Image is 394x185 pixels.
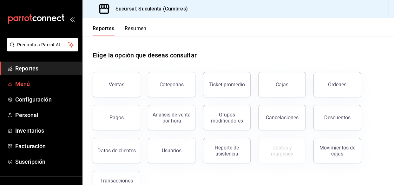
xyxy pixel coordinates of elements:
button: Ventas [93,72,140,97]
div: Descuentos [324,115,351,121]
button: Reportes [93,25,115,36]
a: Pregunta a Parrot AI [4,46,78,53]
button: Categorías [148,72,195,97]
span: Configuración [15,95,77,104]
button: Reporte de asistencia [203,138,251,163]
span: Pregunta a Parrot AI [17,42,68,48]
button: Cajas [258,72,306,97]
button: Contrata inventarios para ver este reporte [258,138,306,163]
span: Facturación [15,142,77,150]
div: Categorías [160,82,184,88]
button: Pagos [93,105,140,130]
span: Personal [15,111,77,119]
button: Grupos modificadores [203,105,251,130]
button: open_drawer_menu [70,17,75,22]
button: Datos de clientes [93,138,140,163]
div: Reporte de asistencia [207,145,246,157]
div: Pagos [109,115,124,121]
button: Usuarios [148,138,195,163]
div: Costos y márgenes [262,145,302,157]
div: Cancelaciones [266,115,299,121]
div: Datos de clientes [97,148,136,154]
h1: Elige la opción que deseas consultar [93,50,197,60]
div: Cajas [276,82,288,88]
button: Movimientos de cajas [313,138,361,163]
button: Resumen [125,25,147,36]
button: Análisis de venta por hora [148,105,195,130]
div: Ventas [109,82,124,88]
span: Inventarios [15,126,77,135]
button: Descuentos [313,105,361,130]
div: Grupos modificadores [207,112,246,124]
span: Menú [15,80,77,88]
span: Suscripción [15,157,77,166]
span: Reportes [15,64,77,73]
div: Análisis de venta por hora [152,112,191,124]
div: Movimientos de cajas [318,145,357,157]
div: Ticket promedio [209,82,245,88]
button: Cancelaciones [258,105,306,130]
div: navigation tabs [93,25,147,36]
button: Ticket promedio [203,72,251,97]
div: Órdenes [328,82,346,88]
button: Órdenes [313,72,361,97]
button: Pregunta a Parrot AI [7,38,78,51]
h3: Sucursal: Suculenta (Cumbres) [110,5,188,13]
div: Usuarios [162,148,181,154]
